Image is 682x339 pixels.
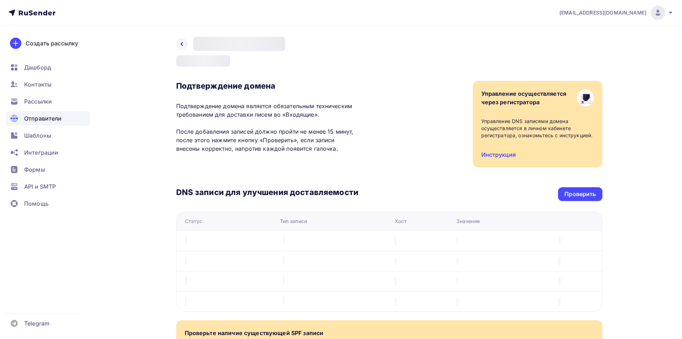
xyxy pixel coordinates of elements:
[6,111,90,126] a: Отправители
[6,60,90,74] a: Дашборд
[185,329,324,337] div: Проверьте наличие существующей SPF записи
[481,118,594,139] div: Управление DNS записями домена осуществляется в личном кабинете регистратора, ознакомьтесь с инст...
[24,97,52,106] span: Рассылки
[24,114,62,123] span: Отправители
[481,89,567,106] div: Управление осуществляется через регистратора
[280,218,307,225] div: Тип записи
[24,80,52,89] span: Контакты
[564,190,596,198] div: Проверить
[6,128,90,143] a: Шаблоны
[559,6,673,20] a: [EMAIL_ADDRESS][DOMAIN_NAME]
[24,165,45,174] span: Формы
[176,187,358,199] h3: DNS записи для улучшения доставляемости
[6,94,90,109] a: Рассылки
[24,63,51,72] span: Дашборд
[395,218,407,225] div: Хост
[481,151,516,158] a: Инструкция
[456,218,480,225] div: Значение
[24,199,49,208] span: Помощь
[24,182,56,191] span: API и SMTP
[24,131,51,140] span: Шаблоны
[176,102,358,153] p: Подтверждение домена является обязательным техническим требованием для доставки писем во «Входящи...
[185,218,202,225] div: Статус
[176,81,358,91] h3: Подтверждение домена
[24,319,49,328] span: Telegram
[559,9,646,16] span: [EMAIL_ADDRESS][DOMAIN_NAME]
[24,148,58,157] span: Интеграции
[6,162,90,177] a: Формы
[6,77,90,91] a: Контакты
[26,39,78,48] div: Создать рассылку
